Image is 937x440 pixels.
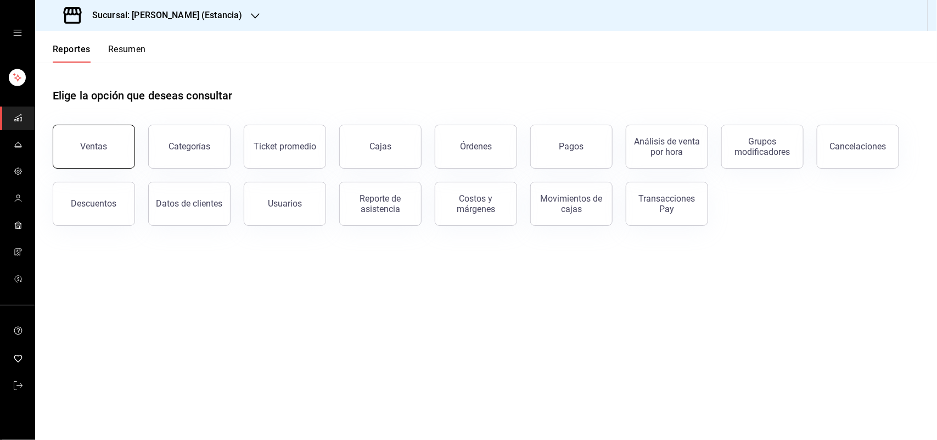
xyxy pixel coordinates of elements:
button: open drawer [13,29,22,37]
button: Categorías [148,125,231,169]
button: Análisis de venta por hora [626,125,708,169]
div: Reporte de asistencia [346,193,414,214]
div: navigation tabs [53,44,146,63]
button: Usuarios [244,182,326,226]
div: Categorías [169,141,210,152]
div: Costos y márgenes [442,193,510,214]
button: Movimientos de cajas [530,182,613,226]
div: Pagos [559,141,584,152]
div: Órdenes [460,141,492,152]
button: Órdenes [435,125,517,169]
div: Cancelaciones [830,141,886,152]
button: Descuentos [53,182,135,226]
h1: Elige la opción que deseas consultar [53,87,233,104]
button: Reportes [53,44,91,63]
button: Resumen [108,44,146,63]
div: Usuarios [268,198,302,209]
div: Grupos modificadores [728,136,796,157]
button: Cajas [339,125,422,169]
div: Ventas [81,141,108,152]
div: Análisis de venta por hora [633,136,701,157]
button: Datos de clientes [148,182,231,226]
div: Cajas [369,141,391,152]
button: Pagos [530,125,613,169]
div: Datos de clientes [156,198,223,209]
h3: Sucursal: [PERSON_NAME] (Estancia) [83,9,242,22]
button: Cancelaciones [817,125,899,169]
div: Transacciones Pay [633,193,701,214]
button: Transacciones Pay [626,182,708,226]
div: Ticket promedio [254,141,316,152]
div: Movimientos de cajas [537,193,605,214]
button: Ventas [53,125,135,169]
button: Ticket promedio [244,125,326,169]
button: Grupos modificadores [721,125,804,169]
button: Reporte de asistencia [339,182,422,226]
button: Costos y márgenes [435,182,517,226]
div: Descuentos [71,198,117,209]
